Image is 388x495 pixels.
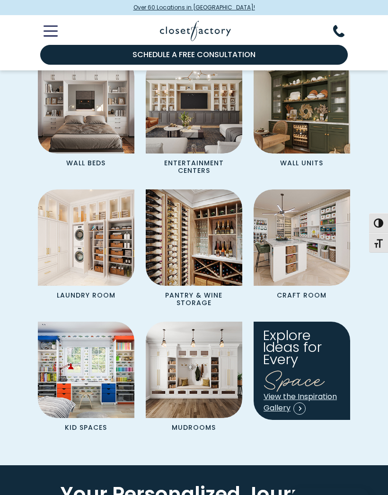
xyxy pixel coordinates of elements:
[38,189,134,286] img: Custom Laundry Room
[369,213,388,233] button: Toggle High Contrast
[53,418,120,435] p: Kid Spaces
[264,391,337,413] span: View the Inspiration Gallery
[160,21,231,41] img: Closet Factory Logo
[333,25,356,37] button: Phone Number
[369,233,388,253] button: Toggle Font size
[146,322,242,435] a: Mudroom Cabinets Mudrooms
[160,418,228,435] p: Mudrooms
[268,154,336,171] p: Wall Units
[254,57,350,178] a: Wall unit Wall Units
[38,322,134,418] img: Kids Room Cabinetry
[40,45,348,65] a: Schedule a Free Consultation
[263,360,325,394] span: Space
[254,57,350,154] img: Wall unit
[146,189,242,310] a: Custom Pantry Pantry & Wine Storage
[263,391,343,415] a: View the Inspiration Gallery
[254,189,350,310] a: Custom craft room Craft Room
[53,154,120,171] p: Wall Beds
[133,3,255,12] span: Over 60 Locations in [GEOGRAPHIC_DATA]!
[160,286,228,310] p: Pantry & Wine Storage
[32,26,58,37] button: Toggle Mobile Menu
[38,57,134,178] a: Wall Bed Wall Beds
[263,325,322,369] span: Explore Ideas for Every
[146,322,242,418] img: Mudroom Cabinets
[53,286,120,303] p: Laundry Room
[38,57,134,154] img: Wall Bed
[38,322,134,435] a: Kids Room Cabinetry Kid Spaces
[268,286,336,303] p: Craft Room
[146,57,242,154] img: Entertainment Center
[146,57,242,178] a: Entertainment Center Entertainment Centers
[254,189,350,286] img: Custom craft room
[38,189,134,310] a: Custom Laundry Room Laundry Room
[146,189,242,286] img: Custom Pantry
[160,154,228,178] p: Entertainment Centers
